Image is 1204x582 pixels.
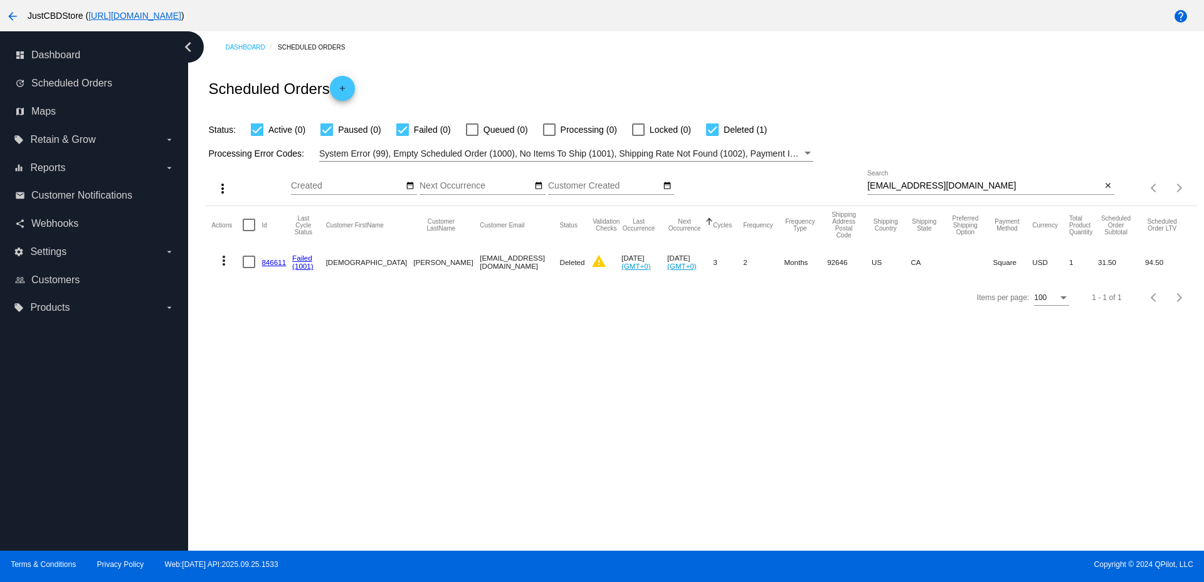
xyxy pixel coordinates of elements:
[97,560,144,569] a: Privacy Policy
[827,244,872,280] mat-cell: 92646
[867,181,1101,191] input: Search
[1098,244,1145,280] mat-cell: 31.50
[14,135,24,145] i: local_offer
[164,135,174,145] i: arrow_drop_down
[713,221,732,229] button: Change sorting for Cycles
[31,190,132,201] span: Customer Notifications
[1167,175,1192,200] button: Next page
[977,293,1029,302] div: Items per page:
[208,76,354,101] h2: Scheduled Orders
[483,122,528,137] span: Queued (0)
[663,181,672,191] mat-icon: date_range
[335,84,350,99] mat-icon: add
[15,78,25,88] i: update
[319,146,813,162] mat-select: Filter by Processing Error Codes
[261,258,286,266] a: 846611
[613,560,1193,569] span: Copyright © 2024 QPilot, LLC
[743,244,784,280] mat-cell: 2
[667,244,713,280] mat-cell: [DATE]
[1032,244,1069,280] mat-cell: USD
[949,215,981,236] button: Change sorting for PreferredShippingOption
[164,303,174,313] i: arrow_drop_down
[15,275,25,285] i: people_outline
[420,181,532,191] input: Next Occurrence
[621,244,667,280] mat-cell: [DATE]
[31,78,112,89] span: Scheduled Orders
[31,106,56,117] span: Maps
[650,122,691,137] span: Locked (0)
[1142,285,1167,310] button: Previous page
[480,244,559,280] mat-cell: [EMAIL_ADDRESS][DOMAIN_NAME]
[827,211,860,239] button: Change sorting for ShippingPostcode
[28,11,184,21] span: JustCBDStore ( )
[5,9,20,24] mat-icon: arrow_back
[30,246,66,257] span: Settings
[713,244,743,280] mat-cell: 3
[1145,244,1190,280] mat-cell: 94.50
[15,214,174,234] a: share Webhooks
[993,244,1033,280] mat-cell: Square
[667,262,697,270] a: (GMT+0)
[591,206,621,244] mat-header-cell: Validation Checks
[1104,181,1112,191] mat-icon: close
[11,560,76,569] a: Terms & Conditions
[534,181,543,191] mat-icon: date_range
[872,218,899,232] button: Change sorting for ShippingCountry
[215,181,230,196] mat-icon: more_vert
[208,125,236,135] span: Status:
[216,253,231,268] mat-icon: more_vert
[261,221,267,229] button: Change sorting for Id
[1092,293,1121,302] div: 1 - 1 of 1
[15,73,174,93] a: update Scheduled Orders
[413,218,468,232] button: Change sorting for CustomerLastName
[208,148,304,158] span: Processing Error Codes:
[1167,285,1192,310] button: Next page
[164,247,174,257] i: arrow_drop_down
[225,38,278,57] a: Dashboard
[291,181,404,191] input: Created
[480,221,524,229] button: Change sorting for CustomerEmail
[278,38,356,57] a: Scheduled Orders
[30,302,70,313] span: Products
[591,254,606,269] mat-icon: warning
[15,219,25,229] i: share
[724,122,767,137] span: Deleted (1)
[621,218,656,232] button: Change sorting for LastOccurrenceUtc
[326,244,414,280] mat-cell: [DEMOGRAPHIC_DATA]
[621,262,651,270] a: (GMT+0)
[1034,293,1047,302] span: 100
[560,221,578,229] button: Change sorting for Status
[15,190,25,200] i: email
[14,163,24,173] i: equalizer
[406,181,415,191] mat-icon: date_range
[784,218,816,232] button: Change sorting for FrequencyType
[414,122,451,137] span: Failed (0)
[30,134,95,145] span: Retain & Grow
[15,45,174,65] a: dashboard Dashboard
[211,206,243,244] mat-header-cell: Actions
[413,244,480,280] mat-cell: [PERSON_NAME]
[326,221,384,229] button: Change sorting for CustomerFirstName
[268,122,305,137] span: Active (0)
[31,218,78,229] span: Webhooks
[31,49,80,61] span: Dashboard
[1069,206,1098,244] mat-header-cell: Total Product Quantity
[338,122,381,137] span: Paused (0)
[88,11,181,21] a: [URL][DOMAIN_NAME]
[872,244,911,280] mat-cell: US
[292,215,315,236] button: Change sorting for LastProcessingCycleId
[743,221,773,229] button: Change sorting for Frequency
[560,258,585,266] span: Deleted
[1034,294,1069,303] mat-select: Items per page:
[548,181,661,191] input: Customer Created
[993,218,1022,232] button: Change sorting for PaymentMethod.Type
[178,37,198,57] i: chevron_left
[31,274,80,286] span: Customers
[1145,218,1179,232] button: Change sorting for LifetimeValue
[1032,221,1058,229] button: Change sorting for CurrencyIso
[1173,9,1188,24] mat-icon: help
[1101,180,1114,193] button: Clear
[15,185,174,205] a: email Customer Notifications
[784,244,827,280] mat-cell: Months
[292,262,314,270] a: (1001)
